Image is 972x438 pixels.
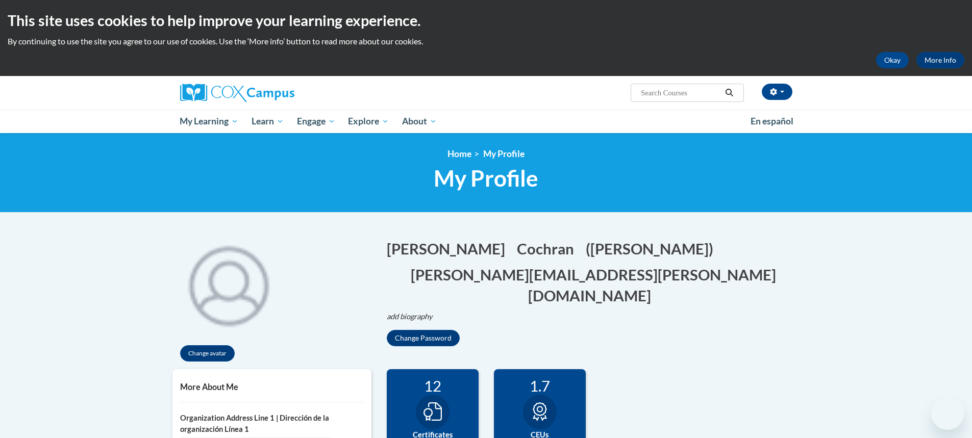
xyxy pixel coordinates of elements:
h5: More About Me [180,382,364,392]
button: Edit last name [517,238,581,259]
a: Engage [290,110,342,133]
h2: This site uses cookies to help improve your learning experience. [8,10,964,31]
button: Change Password [387,330,460,346]
p: By continuing to use the site you agree to our use of cookies. Use the ‘More info’ button to read... [8,36,964,47]
div: 1.7 [502,377,578,395]
a: Learn [245,110,290,133]
a: More Info [916,52,964,68]
a: Explore [341,110,395,133]
button: Edit biography [387,311,441,322]
a: Home [447,148,471,159]
span: My Profile [434,165,538,192]
iframe: Button to launch messaging window [931,397,964,430]
div: Main menu [165,110,808,133]
button: Change avatar [180,345,235,362]
a: My Learning [173,110,245,133]
span: En español [751,116,793,126]
span: Explore [348,115,389,127]
div: 12 [394,377,471,395]
input: Search Courses [640,87,721,99]
img: profile avatar [172,228,285,340]
button: Search [721,87,737,99]
label: Organization Address Line 1 | Dirección de la organización Línea 1 [180,413,364,435]
button: Edit screen name [586,238,720,259]
img: Cox Campus [180,84,294,102]
span: My Learning [180,115,238,127]
i: add biography [387,312,433,321]
button: Okay [876,52,909,68]
div: Click to change the profile picture [172,228,285,340]
a: En español [744,111,800,132]
button: Edit email address [387,264,800,306]
span: My Profile [483,148,525,159]
a: About [395,110,443,133]
span: About [402,115,437,127]
span: Learn [252,115,284,127]
button: Account Settings [762,84,792,100]
button: Edit first name [387,238,512,259]
span: Engage [297,115,335,127]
